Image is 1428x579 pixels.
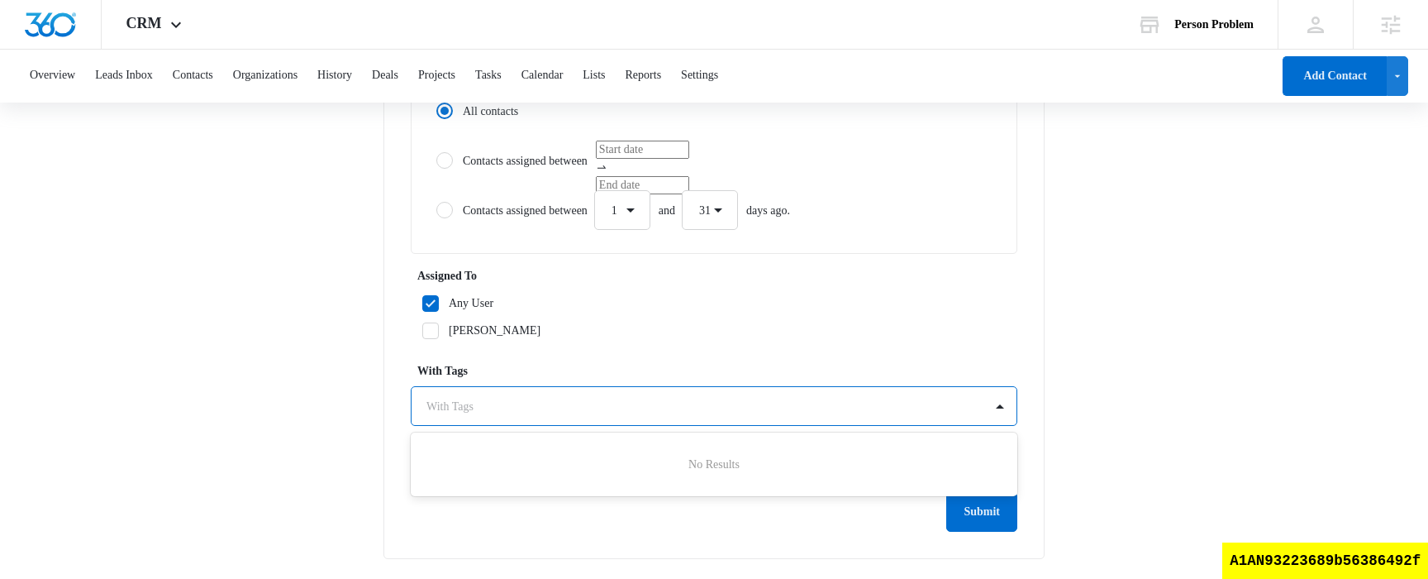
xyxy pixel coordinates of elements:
input: Contacts assigned between [596,141,689,159]
label: Contacts assigned between [425,141,1003,180]
button: Overview [30,50,75,103]
div: Contacts assigned between and days ago. [463,190,790,230]
div: A1AN93223689b56386492f [1222,543,1428,579]
button: Calendar [521,50,564,103]
button: Lists [583,50,605,103]
select: Contacts assigned betweenanddays ago. [682,190,738,230]
div: [PERSON_NAME] [449,322,540,339]
button: Settings [681,50,718,103]
button: Leads Inbox [95,50,153,103]
div: Any User [449,294,493,312]
button: Organizations [233,50,297,103]
button: Contacts [173,50,213,103]
span: to [596,161,607,174]
input: Contacts assigned between [596,176,689,194]
button: Tasks [475,50,502,103]
div: No Results [411,449,1017,480]
button: Deals [372,50,398,103]
button: Projects [418,50,455,103]
label: With Tags [417,362,1024,380]
button: Submit [946,492,1017,532]
span: CRM [126,15,162,32]
span: swap-right [596,161,607,173]
select: Contacts assigned betweenanddays ago. [594,190,650,230]
button: Reports [626,50,662,103]
label: All contacts [425,91,1003,131]
div: account name [1174,18,1254,31]
button: Add Contact [1283,56,1387,96]
label: Assigned To [417,267,1024,285]
button: History [317,50,352,103]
